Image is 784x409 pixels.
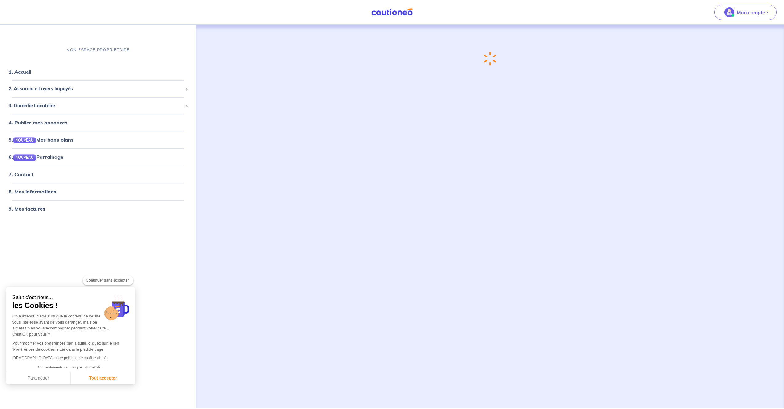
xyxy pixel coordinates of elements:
[714,5,777,20] button: illu_account_valid_menu.svgMon compte
[12,301,129,310] span: les Cookies !
[38,366,82,369] span: Consentements certifiés par
[83,275,133,285] button: Continuer sans accepter
[9,171,33,177] a: 7. Contact
[12,356,106,360] a: [DEMOGRAPHIC_DATA] notre politique de confidentialité
[9,137,73,143] a: 5.NOUVEAUMes bons plans
[9,189,56,195] a: 8. Mes informations
[12,340,129,352] p: Pour modifier vos préférences par la suite, cliquez sur le lien 'Préférences de cookies' situé da...
[12,313,129,337] div: On a attendu d'être sûrs que le contenu de ce site vous intéresse avant de vous déranger, mais on...
[86,277,130,283] span: Continuer sans accepter
[9,154,63,160] a: 6.NOUVEAUParrainage
[35,364,106,372] button: Consentements certifiés par
[12,294,129,301] small: Salut c'est nous...
[724,7,734,17] img: illu_account_valid_menu.svg
[84,358,102,377] svg: Axeptio
[2,100,194,112] div: 3. Garantie Locataire
[2,151,194,163] div: 6.NOUVEAUParrainage
[2,116,194,129] div: 4. Publier mes annonces
[9,85,183,92] span: 2. Assurance Loyers Impayés
[483,51,497,66] img: loading-spinner
[66,47,130,53] p: MON ESPACE PROPRIÉTAIRE
[2,185,194,198] div: 8. Mes informations
[9,102,183,109] span: 3. Garantie Locataire
[369,8,415,16] img: Cautioneo
[71,372,135,385] button: Tout accepter
[6,372,71,385] button: Paramétrer
[9,206,45,212] a: 9. Mes factures
[2,83,194,95] div: 2. Assurance Loyers Impayés
[9,69,31,75] a: 1. Accueil
[9,119,67,126] a: 4. Publier mes annonces
[2,168,194,181] div: 7. Contact
[737,9,765,16] p: Mon compte
[2,66,194,78] div: 1. Accueil
[2,203,194,215] div: 9. Mes factures
[2,134,194,146] div: 5.NOUVEAUMes bons plans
